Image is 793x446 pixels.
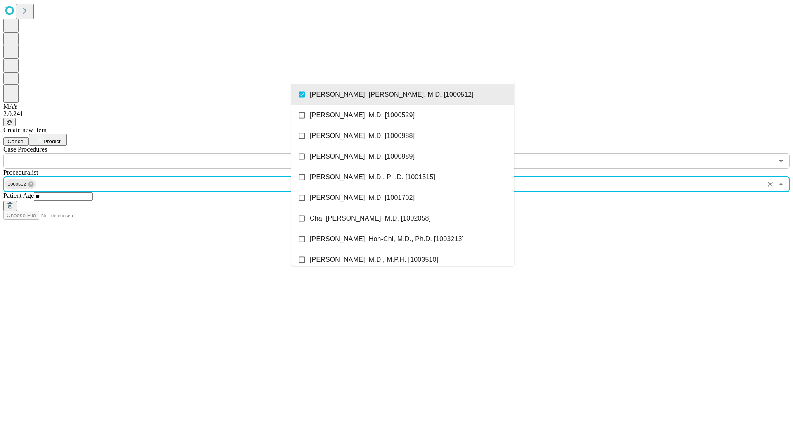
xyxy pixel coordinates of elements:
[310,214,431,223] span: Cha, [PERSON_NAME], M.D. [1002058]
[7,138,25,145] span: Cancel
[765,178,776,190] button: Clear
[3,118,16,126] button: @
[310,90,474,100] span: [PERSON_NAME], [PERSON_NAME], M.D. [1000512]
[3,126,47,133] span: Create new item
[3,146,47,153] span: Scheduled Procedure
[29,134,67,146] button: Predict
[775,155,787,167] button: Open
[43,138,60,145] span: Predict
[310,131,415,141] span: [PERSON_NAME], M.D. [1000988]
[310,234,464,244] span: [PERSON_NAME], Hon-Chi, M.D., Ph.D. [1003213]
[3,169,38,176] span: Proceduralist
[7,119,12,125] span: @
[3,103,790,110] div: MAY
[775,178,787,190] button: Close
[310,193,415,203] span: [PERSON_NAME], M.D. [1001702]
[310,152,415,161] span: [PERSON_NAME], M.D. [1000989]
[3,192,34,199] span: Patient Age
[5,179,36,189] div: 1000512
[3,137,29,146] button: Cancel
[310,110,415,120] span: [PERSON_NAME], M.D. [1000529]
[3,110,790,118] div: 2.0.241
[310,255,438,265] span: [PERSON_NAME], M.D., M.P.H. [1003510]
[310,172,435,182] span: [PERSON_NAME], M.D., Ph.D. [1001515]
[5,180,29,189] span: 1000512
